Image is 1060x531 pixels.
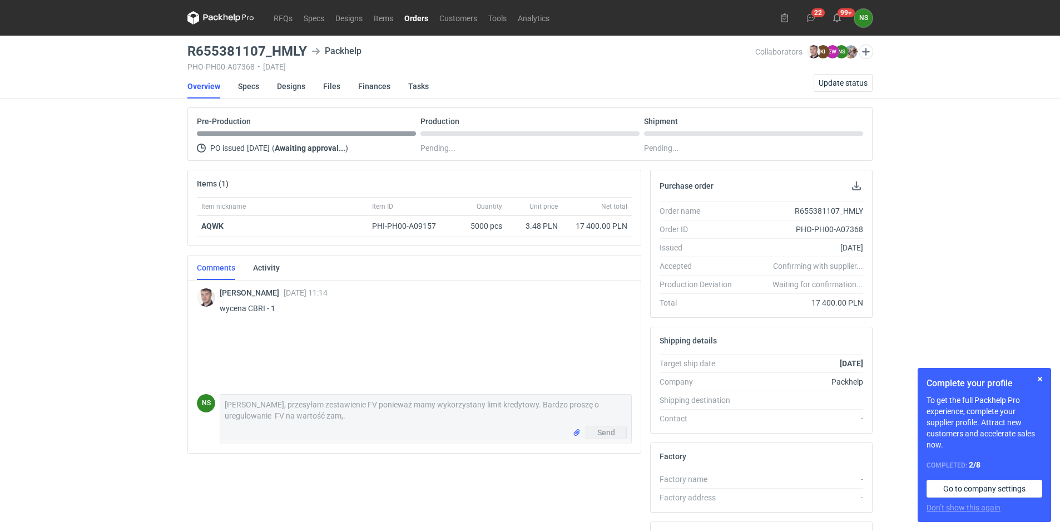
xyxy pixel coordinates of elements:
[372,220,447,232] div: PHI-PH00-A09157
[644,117,678,126] p: Shipment
[201,222,224,230] strong: AQWK
[197,394,215,412] figcaption: NS
[660,242,741,253] div: Issued
[826,45,839,58] figcaption: EW
[601,202,627,211] span: Net total
[660,474,741,485] div: Factory name
[773,262,863,271] em: Confirming with supplier...
[772,279,863,290] em: Waiting for confirmation...
[840,359,863,368] strong: [DATE]
[201,202,246,211] span: Item nickname
[238,74,259,99] a: Specs
[660,205,741,217] div: Order name
[660,279,741,290] div: Production Deviation
[927,480,1042,498] a: Go to company settings
[816,45,830,58] figcaption: KI
[420,117,459,126] p: Production
[257,62,260,71] span: •
[323,74,340,99] a: Files
[854,9,873,27] button: NS
[275,144,345,153] strong: Awaiting approval...
[660,413,741,424] div: Contact
[660,297,741,308] div: Total
[819,79,868,87] span: Update status
[802,9,820,27] button: 22
[399,11,434,24] a: Orders
[660,260,741,272] div: Accepted
[220,302,623,315] p: wycena CBRI - 1
[586,426,627,439] button: Send
[828,9,846,27] button: 99+
[330,11,368,24] a: Designs
[741,376,863,387] div: Packhelp
[927,395,1042,450] p: To get the full Packhelp Pro experience, complete your supplier profile. Attract new customers an...
[814,74,873,92] button: Update status
[220,288,284,297] span: [PERSON_NAME]
[311,45,361,58] div: Packhelp
[660,358,741,369] div: Target ship date
[741,492,863,503] div: -
[197,141,416,155] div: PO issued
[247,141,270,155] span: [DATE]
[660,376,741,387] div: Company
[345,144,348,153] span: )
[408,74,429,99] a: Tasks
[807,45,820,58] img: Maciej Sikora
[277,74,305,99] a: Designs
[927,502,1000,513] button: Don’t show this again
[197,179,229,188] h2: Items (1)
[859,45,873,59] button: Edit collaborators
[660,181,714,190] h2: Purchase order
[197,394,215,412] div: Natalia Stępak
[1033,372,1047,386] button: Skip for now
[477,202,502,211] span: Quantity
[741,242,863,253] div: [DATE]
[372,202,393,211] span: Item ID
[187,45,307,58] h3: R655381107_HMLY
[253,255,280,280] a: Activity
[741,297,863,308] div: 17 400.00 PLN
[187,62,755,71] div: PHO-PH00-A07368 [DATE]
[434,11,483,24] a: Customers
[451,216,507,237] div: 5000 pcs
[854,9,873,27] div: Natalia Stępak
[660,336,717,345] h2: Shipping details
[741,474,863,485] div: -
[927,459,1042,471] div: Completed:
[660,492,741,503] div: Factory address
[197,255,235,280] a: Comments
[927,377,1042,390] h1: Complete your profile
[529,202,558,211] span: Unit price
[567,220,627,232] div: 17 400.00 PLN
[969,460,980,469] strong: 2 / 8
[298,11,330,24] a: Specs
[660,395,741,406] div: Shipping destination
[597,429,615,436] span: Send
[187,11,254,24] svg: Packhelp Pro
[850,179,863,193] button: Download PO
[358,74,390,99] a: Finances
[835,45,848,58] figcaption: NS
[483,11,512,24] a: Tools
[741,224,863,235] div: PHO-PH00-A07368
[741,205,863,217] div: R655381107_HMLY
[197,117,251,126] p: Pre-Production
[368,11,399,24] a: Items
[420,141,455,155] span: Pending...
[660,452,686,461] h2: Factory
[284,288,328,297] span: [DATE] 11:14
[268,11,298,24] a: RFQs
[511,220,558,232] div: 3.48 PLN
[187,74,220,99] a: Overview
[644,141,863,155] div: Pending...
[755,47,803,56] span: Collaborators
[272,144,275,153] span: (
[844,45,858,58] img: Michał Palasek
[512,11,555,24] a: Analytics
[660,224,741,235] div: Order ID
[741,413,863,424] div: -
[197,288,215,307] img: Maciej Sikora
